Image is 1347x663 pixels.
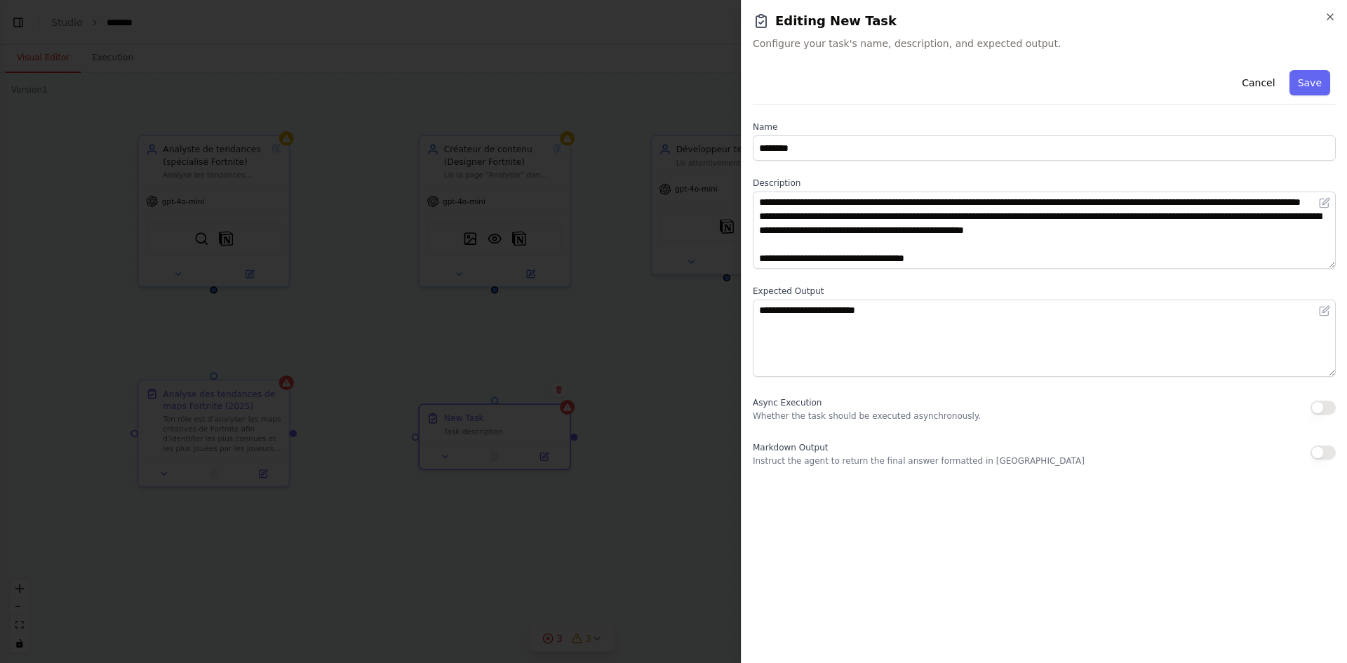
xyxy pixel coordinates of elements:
[753,121,1336,133] label: Name
[753,443,828,453] span: Markdown Output
[1316,194,1333,211] button: Open in editor
[753,36,1336,51] span: Configure your task's name, description, and expected output.
[753,398,822,408] span: Async Execution
[753,286,1336,297] label: Expected Output
[1316,302,1333,319] button: Open in editor
[753,455,1085,467] p: Instruct the agent to return the final answer formatted in [GEOGRAPHIC_DATA]
[753,178,1336,189] label: Description
[1289,70,1330,95] button: Save
[753,11,1336,31] h2: Editing New Task
[753,410,981,422] p: Whether the task should be executed asynchronously.
[1233,70,1283,95] button: Cancel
